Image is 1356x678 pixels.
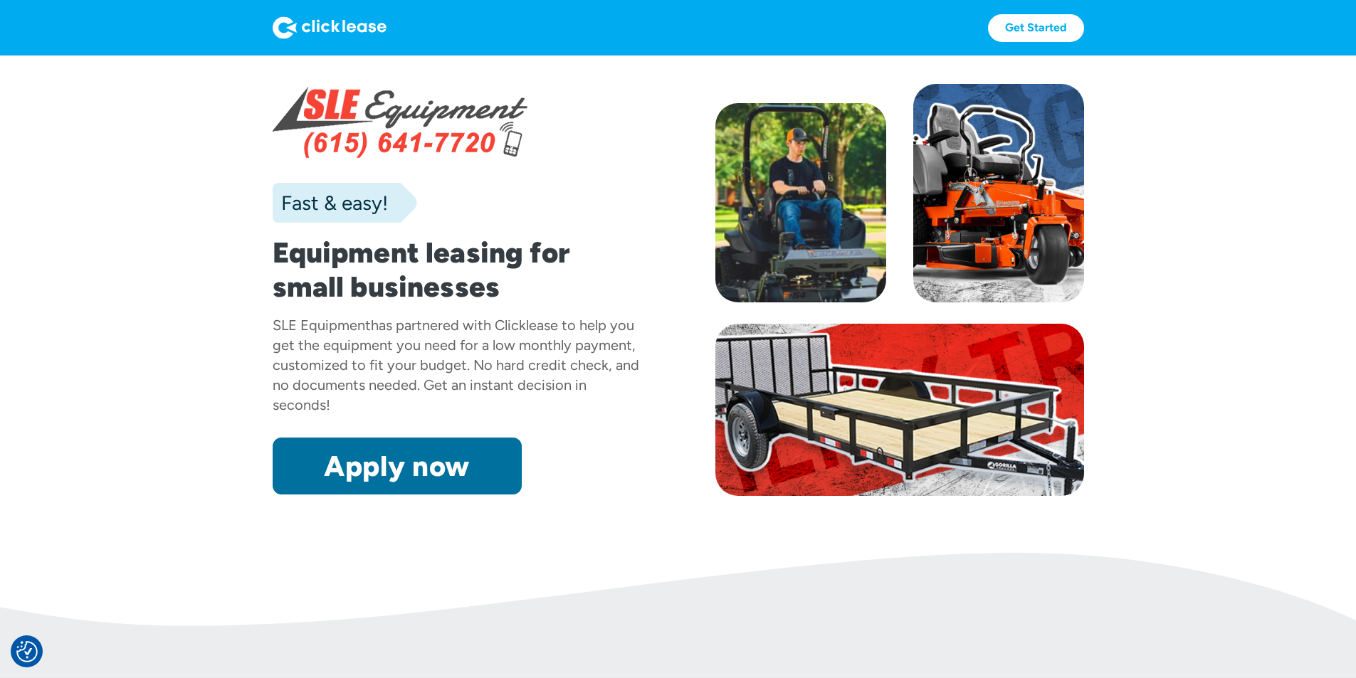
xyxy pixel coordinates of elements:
button: Consent Preferences [16,641,38,662]
div: Fast & easy! [273,189,388,217]
a: Get Started [988,14,1084,42]
img: Logo [273,16,387,39]
div: has partnered with Clicklease to help you get the equipment you need for a low monthly payment, c... [273,317,639,413]
img: Revisit consent button [16,641,38,662]
div: SLE Equipment [273,317,371,334]
h1: Equipment leasing for small businesses [273,235,641,304]
a: Apply now [273,438,522,494]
